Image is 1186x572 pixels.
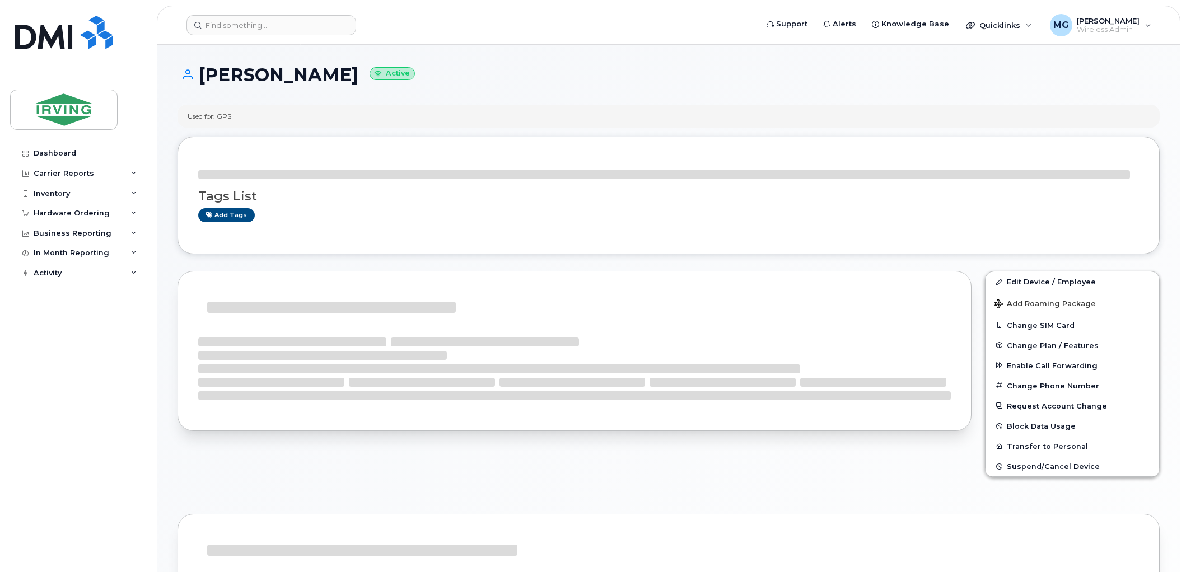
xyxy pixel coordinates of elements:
[370,67,415,80] small: Active
[986,355,1159,376] button: Enable Call Forwarding
[986,376,1159,396] button: Change Phone Number
[986,416,1159,436] button: Block Data Usage
[994,299,1096,310] span: Add Roaming Package
[188,111,231,121] div: Used for: GPS
[198,189,1139,203] h3: Tags List
[986,396,1159,416] button: Request Account Change
[1007,341,1099,349] span: Change Plan / Features
[178,65,1160,85] h1: [PERSON_NAME]
[986,335,1159,355] button: Change Plan / Features
[986,315,1159,335] button: Change SIM Card
[986,271,1159,292] a: Edit Device / Employee
[986,292,1159,315] button: Add Roaming Package
[198,208,255,222] a: Add tags
[986,456,1159,476] button: Suspend/Cancel Device
[1007,361,1098,369] span: Enable Call Forwarding
[986,436,1159,456] button: Transfer to Personal
[1007,462,1100,471] span: Suspend/Cancel Device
